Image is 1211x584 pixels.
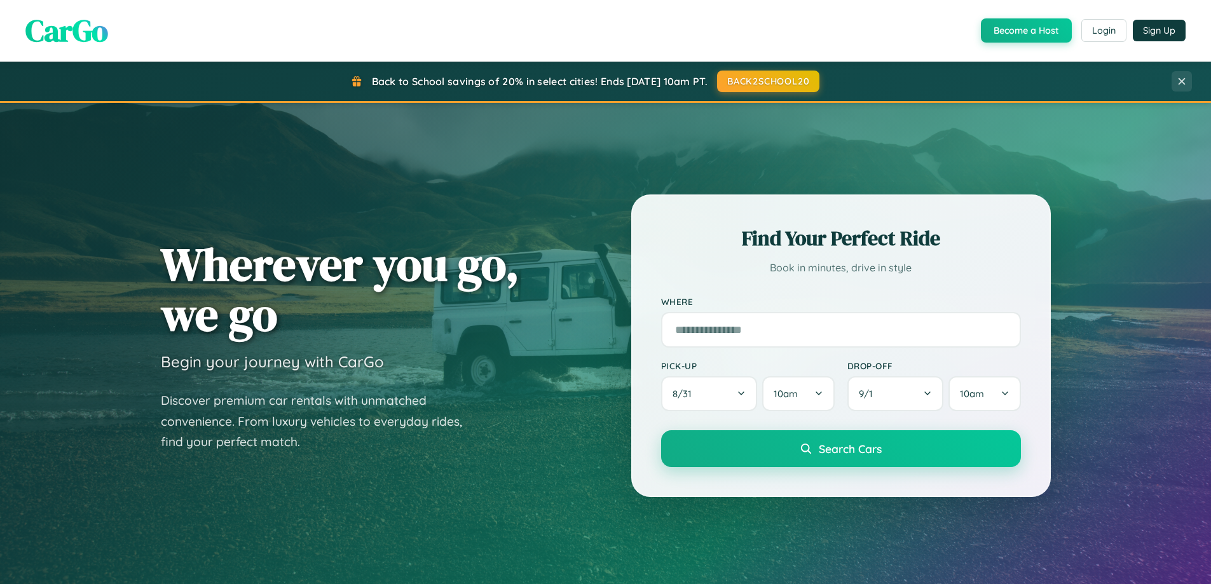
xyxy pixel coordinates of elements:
button: 8/31 [661,376,758,411]
p: Book in minutes, drive in style [661,259,1021,277]
h2: Find Your Perfect Ride [661,224,1021,252]
span: Search Cars [819,442,882,456]
p: Discover premium car rentals with unmatched convenience. From luxury vehicles to everyday rides, ... [161,390,479,452]
button: Sign Up [1133,20,1186,41]
span: 9 / 1 [859,388,879,400]
button: Search Cars [661,430,1021,467]
button: 9/1 [847,376,944,411]
span: 10am [774,388,798,400]
span: Back to School savings of 20% in select cities! Ends [DATE] 10am PT. [372,75,708,88]
button: Become a Host [981,18,1072,43]
button: BACK2SCHOOL20 [717,71,819,92]
span: CarGo [25,10,108,51]
button: 10am [762,376,834,411]
button: Login [1081,19,1126,42]
h1: Wherever you go, we go [161,239,519,339]
button: 10am [948,376,1020,411]
h3: Begin your journey with CarGo [161,352,384,371]
span: 10am [960,388,984,400]
label: Where [661,296,1021,307]
span: 8 / 31 [673,388,698,400]
label: Pick-up [661,360,835,371]
label: Drop-off [847,360,1021,371]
